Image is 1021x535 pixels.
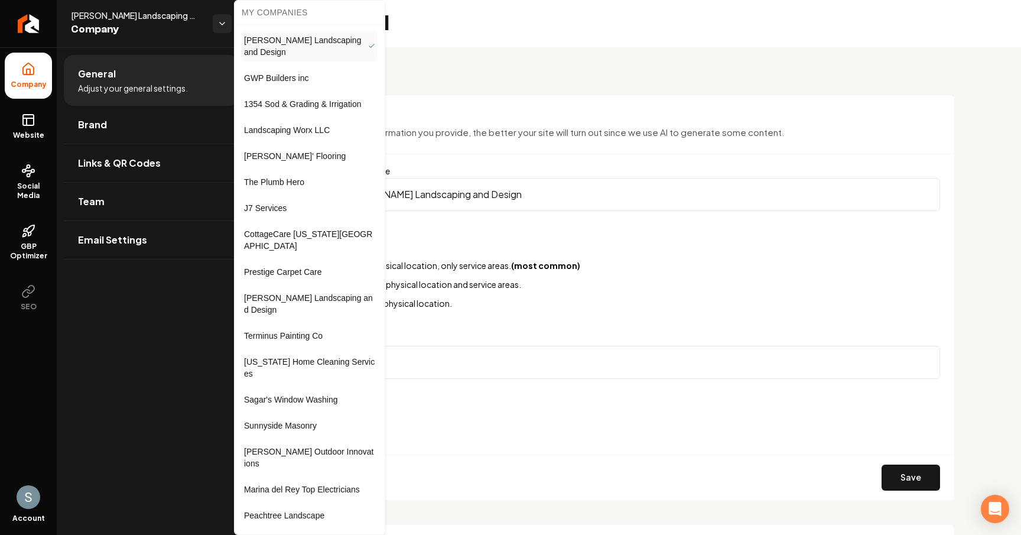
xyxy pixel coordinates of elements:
a: The Plumb Hero [242,173,378,192]
a: Sagar's Window Washing [242,390,378,409]
span: Sunnyside Masonry [244,420,317,432]
a: [PERSON_NAME] Landscaping and Design [242,31,378,61]
a: CottageCare [US_STATE][GEOGRAPHIC_DATA] [242,225,378,255]
span: Sagar's Window Washing [244,394,338,406]
a: Terminus Painting Co [242,326,378,345]
a: [US_STATE] Home Cleaning Services [242,352,378,383]
a: Marina del Rey Top Electricians [242,480,378,499]
span: [PERSON_NAME]' Flooring [244,150,346,162]
span: CottageCare [US_STATE][GEOGRAPHIC_DATA] [244,228,375,252]
a: GWP Builders inc [242,69,378,87]
a: [PERSON_NAME] Landscaping and Design [242,288,378,319]
span: Terminus Painting Co [244,330,323,342]
span: Prestige Carpet Care [244,266,322,278]
a: Landscaping Worx LLC [242,121,378,140]
span: [PERSON_NAME] Landscaping and Design [244,34,368,58]
span: [PERSON_NAME] Outdoor Innovations [244,446,375,469]
div: My Companies [237,3,382,22]
span: GWP Builders inc [244,72,308,84]
span: J7 Services [244,202,287,214]
span: [PERSON_NAME] Landscaping and Design [244,292,375,316]
span: Marina del Rey Top Electricians [244,484,360,495]
a: [PERSON_NAME]' Flooring [242,147,378,166]
span: Peachtree Landscape [244,510,324,521]
a: Peachtree Landscape [242,506,378,525]
a: J7 Services [242,199,378,218]
a: Sunnyside Masonry [242,416,378,435]
a: Prestige Carpet Care [242,262,378,281]
span: [US_STATE] Home Cleaning Services [244,356,375,380]
span: 1354 Sod & Grading & Irrigation [244,98,361,110]
a: 1354 Sod & Grading & Irrigation [242,95,378,114]
span: The Plumb Hero [244,176,304,188]
a: [PERSON_NAME] Outdoor Innovations [242,442,378,473]
span: Landscaping Worx LLC [244,124,330,136]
